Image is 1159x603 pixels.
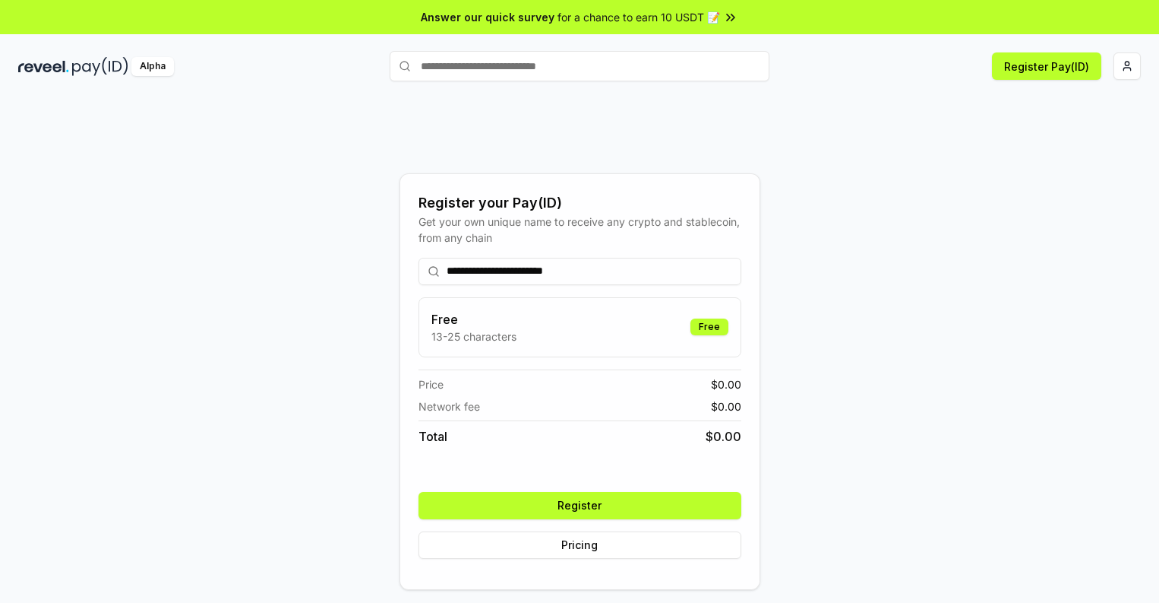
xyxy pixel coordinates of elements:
[418,532,741,559] button: Pricing
[418,492,741,519] button: Register
[131,57,174,76] div: Alpha
[18,57,69,76] img: reveel_dark
[418,214,741,246] div: Get your own unique name to receive any crypto and stablecoin, from any chain
[418,398,480,414] span: Network fee
[711,398,741,414] span: $ 0.00
[992,52,1101,80] button: Register Pay(ID)
[711,376,741,392] span: $ 0.00
[690,319,728,335] div: Free
[557,9,720,25] span: for a chance to earn 10 USDT 📝
[421,9,554,25] span: Answer our quick survey
[418,376,444,392] span: Price
[418,192,741,214] div: Register your Pay(ID)
[431,310,516,328] h3: Free
[418,427,447,446] span: Total
[431,328,516,344] p: 13-25 characters
[72,57,128,76] img: pay_id
[706,427,741,446] span: $ 0.00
